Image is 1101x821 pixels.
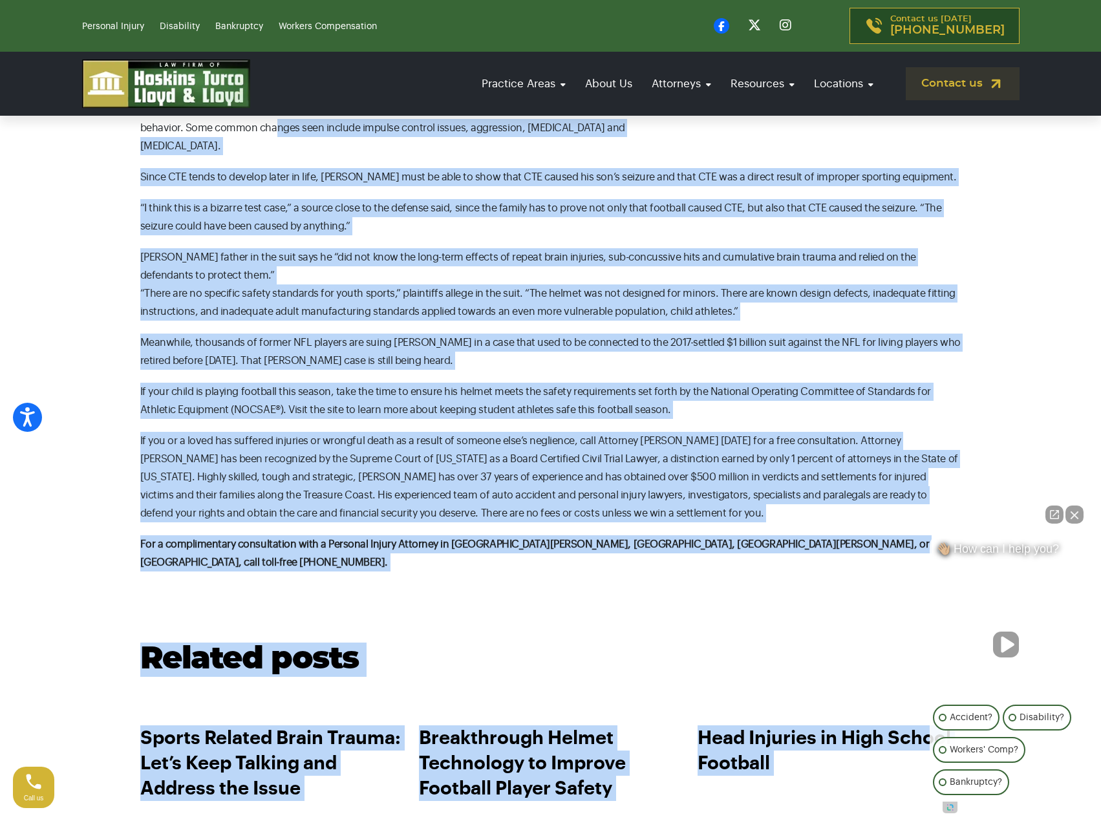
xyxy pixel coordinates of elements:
p: Workers' Comp? [950,742,1018,758]
h2: Related posts [140,643,961,677]
p: Contact us [DATE] [890,15,1005,37]
a: Practice Areas [475,65,572,102]
strong: For a complimentary consultation with a Personal Injury Attorney in [GEOGRAPHIC_DATA][PERSON_NAME... [140,539,930,568]
p: Since CTE tends to develop later in life, [PERSON_NAME] must be able to show that CTE caused his ... [140,168,961,186]
a: Resources [724,65,801,102]
p: Meanwhile, thousands of former NFL players are suing [PERSON_NAME] in a case that used to be conn... [140,334,961,370]
a: Contact us [906,67,1020,100]
button: Close Intaker Chat Widget [1065,506,1084,524]
a: About Us [579,65,639,102]
p: “I think this is a bizarre test case,” a source close to the defense said, since the family has t... [140,199,961,235]
a: Open intaker chat [943,802,957,813]
a: Attorneys [645,65,718,102]
a: Locations [807,65,880,102]
p: [PERSON_NAME] father in the suit says he “did not know the long-term effects of repeat brain inju... [140,248,961,321]
span: Call us [24,794,44,802]
a: Open direct chat [1045,506,1064,524]
span: [PHONE_NUMBER] [890,24,1005,37]
button: Unmute video [993,632,1019,657]
p: If you or a loved has suffered injuries or wrongful death as a result of someone else’s neglience... [140,432,961,522]
a: Bankruptcy [215,22,263,31]
a: Contact us [DATE][PHONE_NUMBER] [850,8,1020,44]
p: If your child is playing football this season, take the time to ensure his helmet meets the safet... [140,383,961,419]
img: logo [82,59,250,108]
a: Personal Injury [82,22,144,31]
a: Disability [160,22,200,31]
div: 👋🏼 How can I help you? [930,542,1082,562]
p: Accident? [950,710,992,725]
p: Bankruptcy? [950,774,1002,790]
p: Disability? [1020,710,1064,725]
a: Workers Compensation [279,22,377,31]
